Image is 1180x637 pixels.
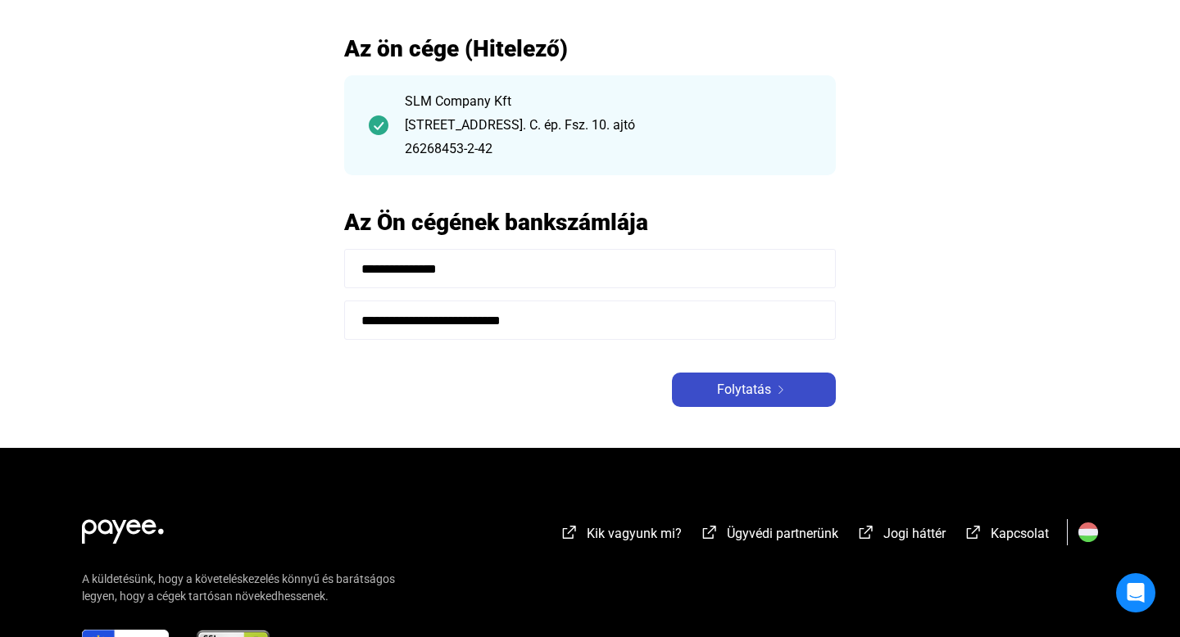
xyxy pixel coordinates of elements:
[405,92,811,111] div: SLM Company Kft
[700,528,838,544] a: external-link-whiteÜgyvédi partnerünk
[560,528,682,544] a: external-link-whiteKik vagyunk mi?
[560,524,579,540] img: external-link-white
[405,139,811,159] div: 26268453-2-42
[883,526,946,541] span: Jogi háttér
[700,524,719,540] img: external-link-white
[369,115,388,135] img: checkmark-darker-green-circle
[1116,573,1155,612] div: Open Intercom Messenger
[344,34,836,63] h2: Az ön cége (Hitelező)
[964,528,1049,544] a: external-link-whiteKapcsolat
[856,528,946,544] a: external-link-whiteJogi háttér
[344,208,836,237] h2: Az Ön cégének bankszámlája
[717,380,771,400] span: Folytatás
[727,526,838,541] span: Ügyvédi partnerünk
[1078,522,1098,542] img: HU.svg
[991,526,1049,541] span: Kapcsolat
[964,524,983,540] img: external-link-white
[771,386,791,394] img: arrow-right-white
[82,510,164,544] img: white-payee-white-dot.svg
[856,524,876,540] img: external-link-white
[672,373,836,407] button: Folytatásarrow-right-white
[587,526,682,541] span: Kik vagyunk mi?
[405,115,811,135] div: [STREET_ADDRESS]. C. ép. Fsz. 10. ajtó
